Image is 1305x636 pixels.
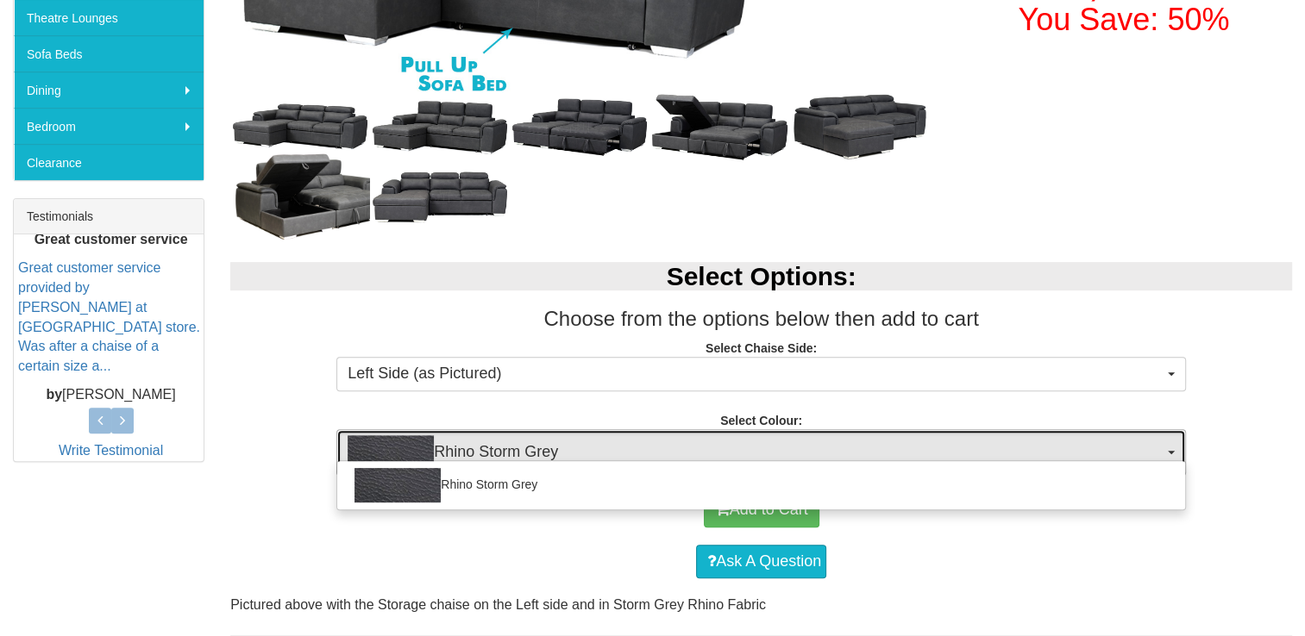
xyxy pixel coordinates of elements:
[18,385,204,405] p: [PERSON_NAME]
[14,144,204,180] a: Clearance
[14,35,204,72] a: Sofa Beds
[14,72,204,108] a: Dining
[35,232,188,246] b: Great customer service
[720,414,802,427] strong: Select Colour:
[336,357,1186,391] button: Left Side (as Pictured)
[14,199,204,234] div: Testimonials
[18,260,200,373] a: Great customer service provided by [PERSON_NAME] at [GEOGRAPHIC_DATA] store. Was after a chaise o...
[1018,2,1229,37] font: You Save: 50%
[667,262,856,290] b: Select Options:
[59,443,163,458] a: Write Testimonial
[348,435,1164,470] span: Rhino Storm Grey
[336,429,1186,476] button: Rhino Storm GreyRhino Storm Grey
[706,341,817,355] strong: Select Chaise Side:
[337,465,1185,505] a: Rhino Storm Grey
[696,545,826,579] a: Ask A Question
[230,308,1292,330] h3: Choose from the options below then add to cart
[348,435,434,470] img: Rhino Storm Grey
[14,108,204,144] a: Bedroom
[46,387,62,402] b: by
[354,468,441,502] img: Rhino Storm Grey
[348,363,1164,385] span: Left Side (as Pictured)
